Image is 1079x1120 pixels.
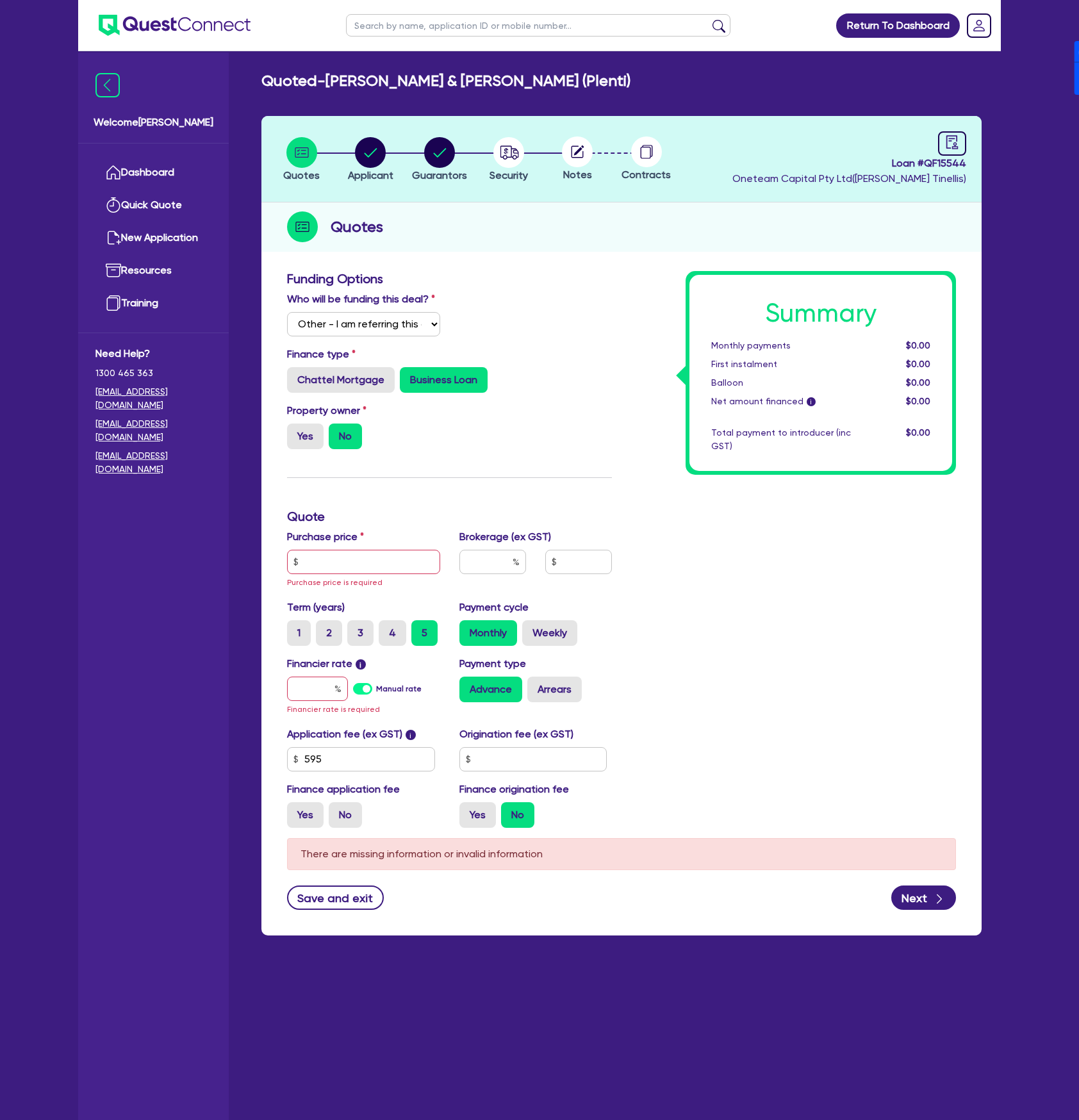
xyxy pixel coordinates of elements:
label: Payment type [459,656,526,671]
label: 4 [379,620,406,646]
label: 2 [316,620,342,646]
h3: Funding Options [287,271,612,286]
img: step-icon [287,211,318,242]
label: 3 [347,620,374,646]
span: i [807,397,816,406]
span: Purchase price is required [287,578,383,587]
span: Applicant [348,169,393,181]
label: No [329,424,362,449]
img: new-application [106,230,121,245]
img: resources [106,263,121,278]
span: 1300 465 363 [95,366,211,380]
label: Finance type [287,347,356,362]
span: Oneteam Capital Pty Ltd ( [PERSON_NAME] Tinellis ) [732,172,966,185]
span: Financier rate is required [287,705,380,714]
input: Search by name, application ID or mobile number... [346,14,730,37]
label: No [329,802,362,828]
label: Business Loan [400,367,488,393]
label: Property owner [287,403,367,418]
span: i [406,730,416,740]
a: [EMAIL_ADDRESS][DOMAIN_NAME] [95,417,211,444]
label: Origination fee (ex GST) [459,727,573,742]
img: quest-connect-logo-blue [99,15,251,36]
h3: Quote [287,509,612,524]
label: Yes [287,424,324,449]
label: Advance [459,677,522,702]
a: [EMAIL_ADDRESS][DOMAIN_NAME] [95,449,211,476]
span: Loan # QF15544 [732,156,966,171]
div: Balloon [702,376,861,390]
span: Welcome [PERSON_NAME] [94,115,213,130]
a: Dropdown toggle [962,9,996,42]
label: Finance origination fee [459,782,569,797]
button: Applicant [347,136,394,184]
label: Term (years) [287,600,345,615]
button: Save and exit [287,885,384,910]
label: No [501,802,534,828]
button: Security [489,136,529,184]
a: Return To Dashboard [836,13,960,38]
span: Guarantors [412,169,467,181]
label: 5 [411,620,438,646]
span: $0.00 [906,359,930,369]
label: Yes [459,802,496,828]
h2: Quoted - [PERSON_NAME] & [PERSON_NAME] (Plenti) [261,72,630,90]
label: 1 [287,620,311,646]
button: Guarantors [411,136,468,184]
h2: Quotes [331,215,383,238]
a: Quick Quote [95,189,211,222]
label: Payment cycle [459,600,529,615]
span: Contracts [622,169,671,181]
span: Need Help? [95,346,211,361]
label: Who will be funding this deal? [287,292,435,307]
label: Manual rate [376,683,422,695]
label: Brokerage (ex GST) [459,529,551,545]
label: Finance application fee [287,782,400,797]
span: $0.00 [906,427,930,438]
img: icon-menu-close [95,73,120,97]
span: Quotes [283,169,320,181]
label: Financier rate [287,656,366,671]
label: Yes [287,802,324,828]
div: Net amount financed [702,395,861,408]
span: i [356,659,366,670]
a: [EMAIL_ADDRESS][DOMAIN_NAME] [95,385,211,412]
label: Chattel Mortgage [287,367,395,393]
span: $0.00 [906,396,930,406]
button: Next [891,885,956,910]
span: Security [490,169,528,181]
label: Application fee (ex GST) [287,727,402,742]
h1: Summary [711,298,930,329]
a: Dashboard [95,156,211,189]
span: Notes [563,169,592,181]
div: Monthly payments [702,339,861,352]
label: Weekly [522,620,577,646]
label: Arrears [527,677,582,702]
a: New Application [95,222,211,254]
span: audit [945,135,959,149]
a: Resources [95,254,211,287]
div: There are missing information or invalid information [287,838,956,870]
label: Monthly [459,620,517,646]
span: $0.00 [906,340,930,350]
div: First instalment [702,358,861,371]
a: Training [95,287,211,320]
img: training [106,295,121,311]
label: Purchase price [287,529,364,545]
span: $0.00 [906,377,930,388]
button: Quotes [283,136,320,184]
div: Total payment to introducer (inc GST) [702,426,861,453]
img: quick-quote [106,197,121,213]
